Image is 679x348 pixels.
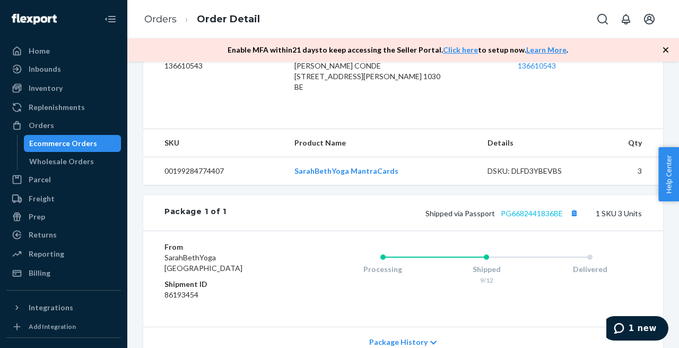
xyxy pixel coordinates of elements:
[6,43,121,60] a: Home
[29,156,94,167] div: Wholesale Orders
[144,13,177,25] a: Orders
[538,264,642,275] div: Delivered
[164,206,227,220] div: Package 1 of 1
[29,83,63,94] div: Inventory
[606,316,668,343] iframe: Opens a widget where you can chat to one of our agents
[567,206,581,220] button: Copy tracking number
[29,138,97,149] div: Ecommerce Orders
[29,302,73,313] div: Integrations
[435,264,538,275] div: Shipped
[526,45,567,54] a: Learn More
[29,174,51,185] div: Parcel
[136,4,268,35] ol: breadcrumbs
[479,129,594,157] th: Details
[501,209,563,218] a: PG6682441836BE
[228,45,568,55] p: Enable MFA within 21 days to keep accessing the Seller Portal. to setup now. .
[615,9,637,30] button: Open notifications
[488,166,585,176] div: DSKU: DLFD3YBEVBS
[639,9,660,30] button: Open account menu
[29,46,50,56] div: Home
[6,171,121,188] a: Parcel
[164,242,289,252] dt: From
[24,135,121,152] a: Ecommerce Orders
[143,129,286,157] th: SKU
[164,61,277,71] dd: 136610543
[29,230,57,240] div: Returns
[6,265,121,282] a: Billing
[594,157,663,185] td: 3
[6,226,121,243] a: Returns
[29,322,76,331] div: Add Integration
[197,13,260,25] a: Order Detail
[294,61,440,91] span: [PERSON_NAME] CONDE [STREET_ADDRESS][PERSON_NAME] 1030 BE
[6,320,121,333] a: Add Integration
[29,120,54,131] div: Orders
[6,99,121,116] a: Replenishments
[6,117,121,134] a: Orders
[6,208,121,225] a: Prep
[164,290,289,300] dd: 86193454
[294,166,398,175] a: SarahBethYoga MantraCards
[443,45,478,54] a: Click here
[592,9,613,30] button: Open Search Box
[100,9,121,30] button: Close Navigation
[29,193,55,204] div: Freight
[29,249,64,259] div: Reporting
[227,206,642,220] div: 1 SKU 3 Units
[658,147,679,201] button: Help Center
[369,337,428,347] span: Package History
[594,129,663,157] th: Qty
[143,157,286,185] td: 00199284774407
[6,245,121,262] a: Reporting
[6,190,121,207] a: Freight
[425,209,581,218] span: Shipped via Passport
[518,61,556,70] a: 136610543
[12,14,57,24] img: Flexport logo
[6,299,121,316] button: Integrations
[286,129,480,157] th: Product Name
[331,264,434,275] div: Processing
[29,64,61,74] div: Inbounds
[6,61,121,78] a: Inbounds
[29,211,45,222] div: Prep
[29,268,50,278] div: Billing
[6,80,121,97] a: Inventory
[164,279,289,290] dt: Shipment ID
[29,102,85,113] div: Replenishments
[24,153,121,170] a: Wholesale Orders
[435,276,538,285] div: 9/12
[164,253,242,273] span: SarahBethYoga [GEOGRAPHIC_DATA]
